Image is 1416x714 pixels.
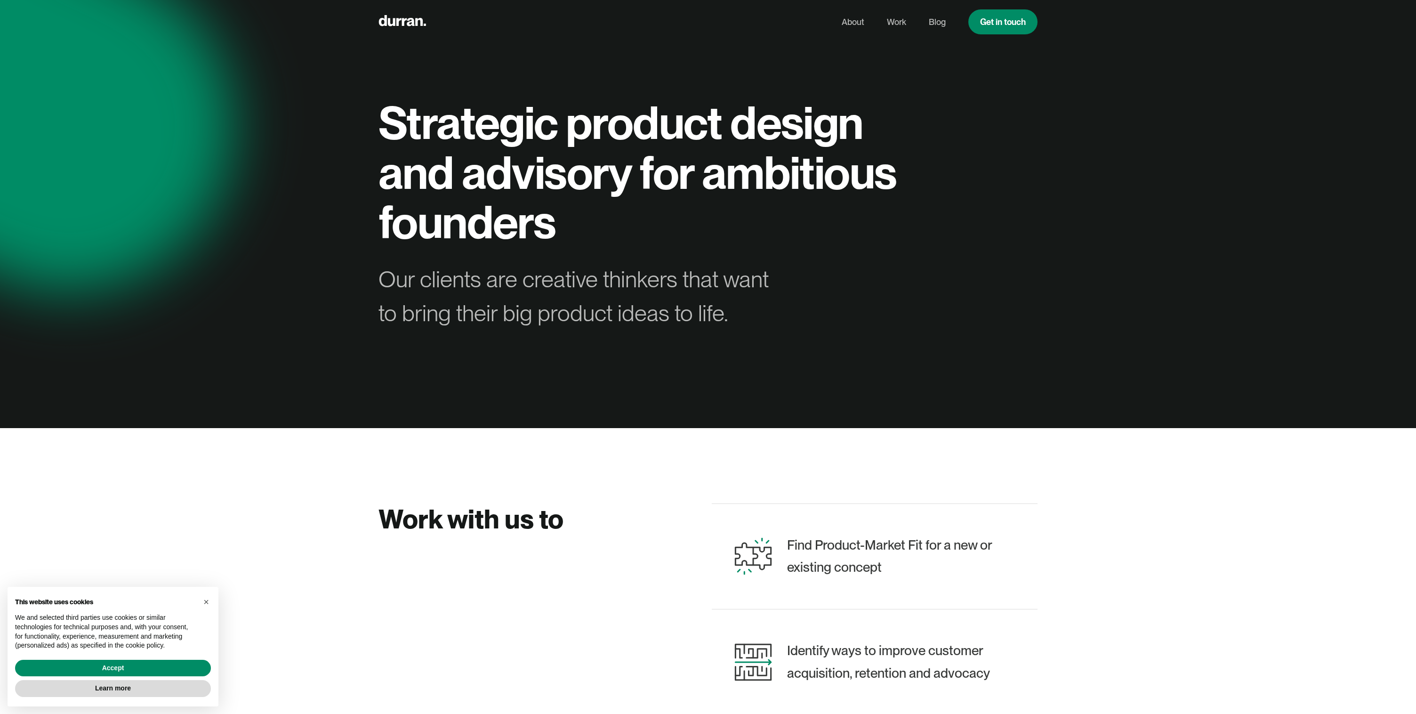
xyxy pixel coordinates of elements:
a: Get in touch [968,9,1038,34]
a: About [842,13,864,31]
a: Work [887,13,906,31]
p: We and selected third parties use cookies or similar technologies for technical purposes and, wit... [15,613,196,650]
button: Accept [15,660,211,677]
button: Close this notice [199,594,214,609]
button: Learn more [15,680,211,697]
a: Blog [929,13,946,31]
a: home [378,13,426,31]
h2: This website uses cookies [15,598,196,606]
h1: Strategic product design and advisory for ambitious founders [378,98,906,247]
div: Our clients are creative thinkers that want to bring their big product ideas to life. [378,262,785,330]
span: × [203,597,209,607]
